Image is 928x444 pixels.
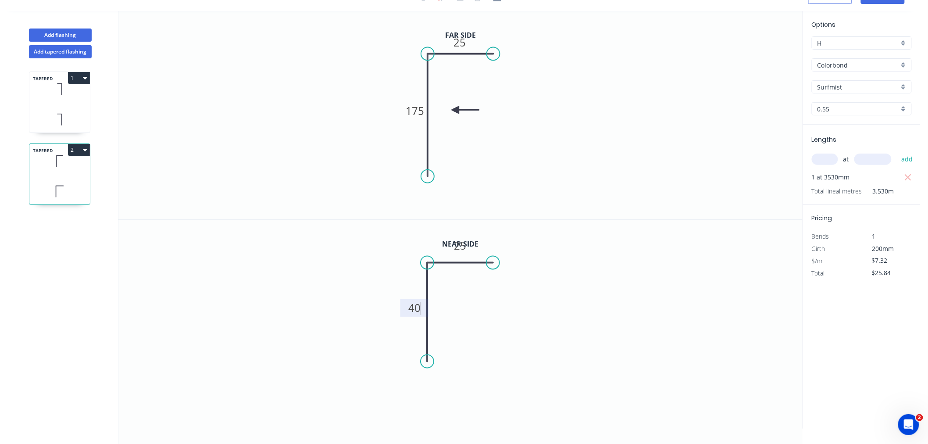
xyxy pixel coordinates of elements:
[812,232,829,240] span: Bends
[898,414,919,435] iframe: Intercom live chat
[812,135,837,144] span: Lengths
[68,72,90,84] button: 1
[812,214,832,222] span: Pricing
[118,220,803,429] svg: 0
[817,61,899,70] input: Material
[409,301,421,315] tspan: 40
[817,104,899,114] input: Thickness
[29,45,92,58] button: Add tapered flashing
[817,82,899,92] input: Colour
[916,414,923,421] span: 2
[454,238,467,253] tspan: 25
[118,11,803,219] svg: 0
[453,35,466,50] tspan: 25
[897,152,917,167] button: add
[862,185,894,197] span: 3.530m
[843,153,849,165] span: at
[812,20,836,29] span: Options
[812,171,850,183] span: 1 at 3530mm
[29,29,92,42] button: Add flashing
[812,244,825,253] span: Girth
[812,185,862,197] span: Total lineal metres
[406,104,424,118] tspan: 175
[812,269,825,277] span: Total
[68,144,90,156] button: 2
[812,257,823,265] span: $/m
[872,244,894,253] span: 200mm
[817,39,899,48] input: Price level
[872,232,876,240] span: 1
